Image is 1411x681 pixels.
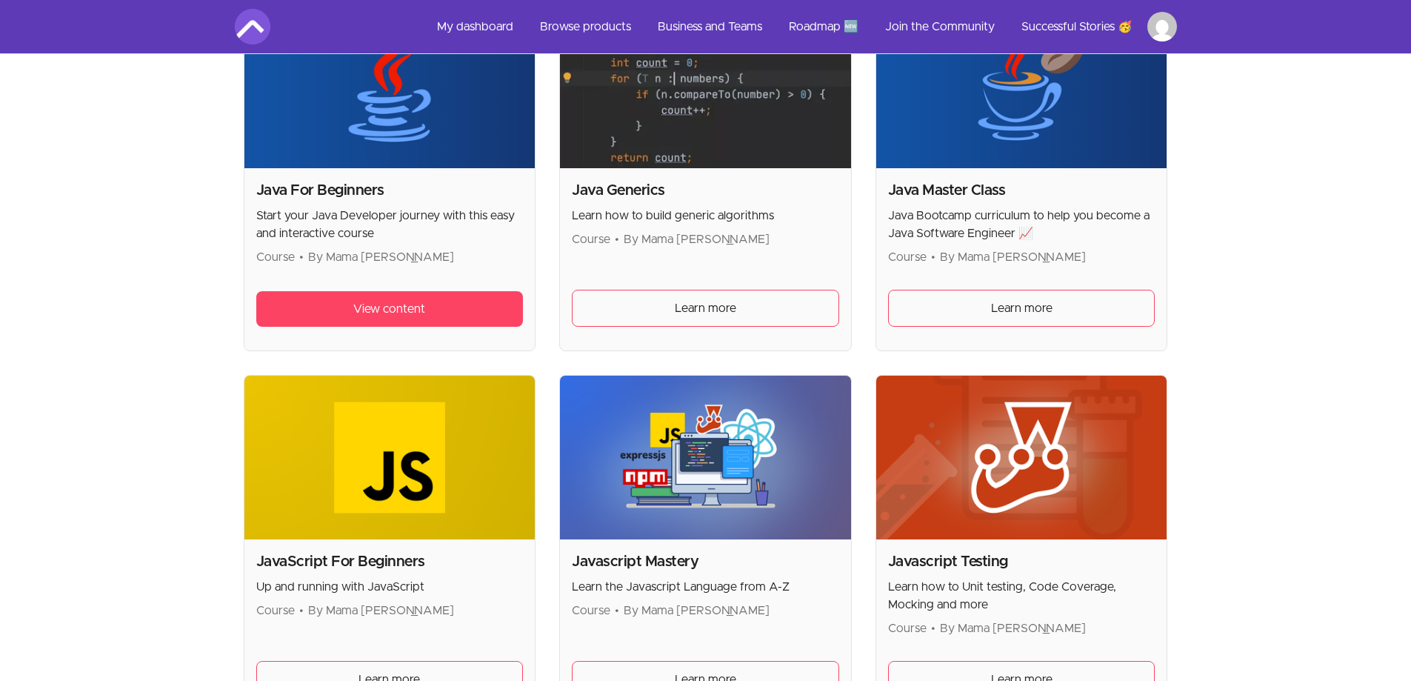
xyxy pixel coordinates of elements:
[308,251,454,263] span: By Mama [PERSON_NAME]
[888,207,1155,242] p: Java Bootcamp curriculum to help you become a Java Software Engineer 📈
[256,180,524,201] h2: Java For Beginners
[940,622,1086,634] span: By Mama [PERSON_NAME]
[572,180,839,201] h2: Java Generics
[675,299,736,317] span: Learn more
[931,622,935,634] span: •
[256,605,295,617] span: Course
[615,605,619,617] span: •
[624,605,770,617] span: By Mama [PERSON_NAME]
[308,605,454,617] span: By Mama [PERSON_NAME]
[888,290,1155,327] a: Learn more
[888,551,1155,572] h2: Javascript Testing
[244,4,536,168] img: Product image for Java For Beginners
[256,578,524,596] p: Up and running with JavaScript
[624,233,770,245] span: By Mama [PERSON_NAME]
[888,578,1155,614] p: Learn how to Unit testing, Code Coverage, Mocking and more
[931,251,935,263] span: •
[876,376,1167,539] img: Product image for Javascript Testing
[572,290,839,327] a: Learn more
[646,9,774,44] a: Business and Teams
[560,376,851,539] img: Product image for Javascript Mastery
[256,551,524,572] h2: JavaScript For Beginners
[1010,9,1144,44] a: Successful Stories 🥳
[888,622,927,634] span: Course
[299,251,304,263] span: •
[572,207,839,225] p: Learn how to build generic algorithms
[615,233,619,245] span: •
[256,207,524,242] p: Start your Java Developer journey with this easy and interactive course
[1147,12,1177,41] img: Profile image for Kacper Kapela
[299,605,304,617] span: •
[572,551,839,572] h2: Javascript Mastery
[235,9,270,44] img: Amigoscode logo
[244,376,536,539] img: Product image for JavaScript For Beginners
[256,291,524,327] a: View content
[873,9,1007,44] a: Join the Community
[425,9,1177,44] nav: Main
[991,299,1053,317] span: Learn more
[572,605,610,617] span: Course
[888,180,1155,201] h2: Java Master Class
[876,4,1167,168] img: Product image for Java Master Class
[353,300,425,318] span: View content
[940,251,1086,263] span: By Mama [PERSON_NAME]
[572,578,839,596] p: Learn the Javascript Language from A-Z
[256,251,295,263] span: Course
[572,233,610,245] span: Course
[777,9,870,44] a: Roadmap 🆕
[528,9,643,44] a: Browse products
[888,251,927,263] span: Course
[425,9,525,44] a: My dashboard
[560,4,851,168] img: Product image for Java Generics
